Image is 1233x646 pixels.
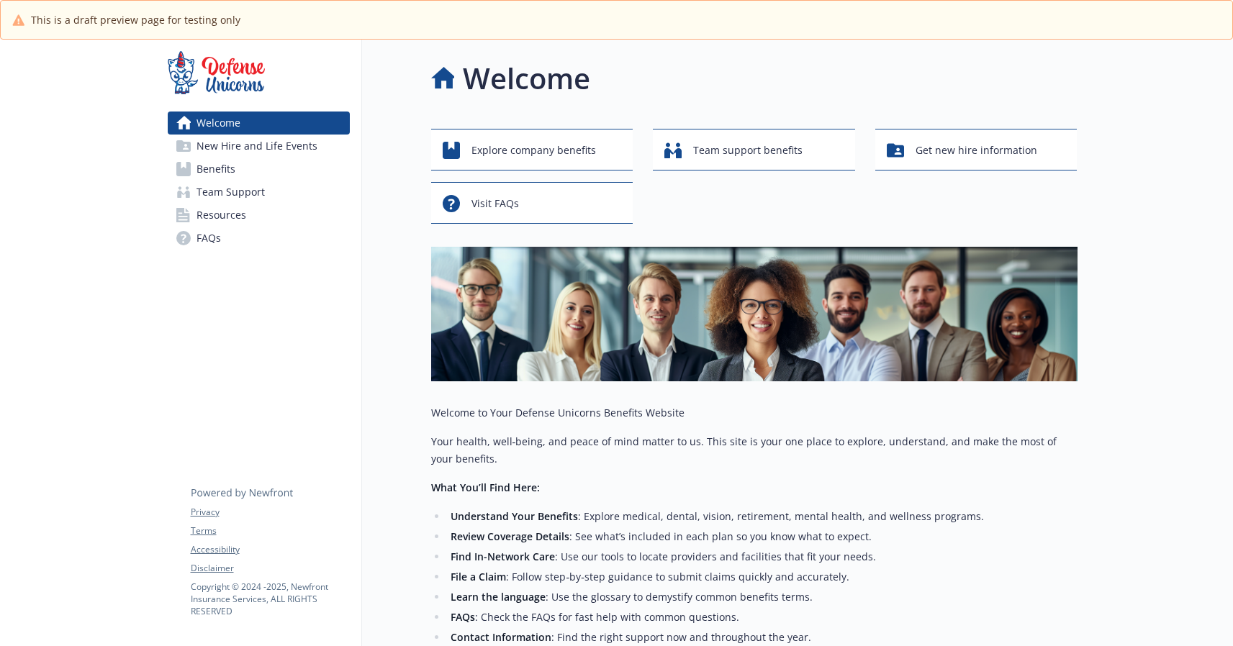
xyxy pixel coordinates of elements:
strong: Learn the language [451,590,546,604]
a: Resources [168,204,350,227]
li: : Find the right support now and throughout the year. [447,629,1078,646]
p: Copyright © 2024 - 2025 , Newfront Insurance Services, ALL RIGHTS RESERVED [191,581,349,617]
span: Get new hire information [916,137,1037,164]
span: Team support benefits [693,137,803,164]
li: : Follow step‑by‑step guidance to submit claims quickly and accurately. [447,568,1078,586]
a: Welcome [168,112,350,135]
li: : Use our tools to locate providers and facilities that fit your needs. [447,548,1078,565]
button: Get new hire information [875,129,1078,170]
strong: Understand Your Benefits [451,509,578,523]
a: FAQs [168,227,350,250]
p: Your health, well‑being, and peace of mind matter to us. This site is your one place to explore, ... [431,433,1078,468]
a: New Hire and Life Events [168,135,350,158]
p: Welcome to Your Defense Unicorns Benefits Website [431,404,1078,422]
a: Terms [191,524,349,537]
strong: File a Claim [451,570,506,583]
a: Disclaimer [191,562,349,575]
a: Privacy [191,506,349,519]
li: : Check the FAQs for fast help with common questions. [447,609,1078,626]
button: Visit FAQs [431,182,633,224]
strong: Review Coverage Details [451,529,569,543]
a: Team Support [168,181,350,204]
li: : Use the glossary to demystify common benefits terms. [447,588,1078,606]
span: Resources [197,204,246,227]
strong: What You’ll Find Here: [431,481,540,494]
span: New Hire and Life Events [197,135,317,158]
img: overview page banner [431,247,1078,381]
a: Benefits [168,158,350,181]
strong: Contact Information [451,630,551,644]
strong: FAQs [451,610,475,624]
span: Benefits [197,158,235,181]
span: This is a draft preview page for testing only [31,12,240,27]
span: Welcome [197,112,240,135]
button: Team support benefits [653,129,855,170]
h1: Welcome [463,57,590,100]
li: : Explore medical, dental, vision, retirement, mental health, and wellness programs. [447,508,1078,525]
span: Explore company benefits [471,137,596,164]
strong: Find In-Network Care [451,550,555,563]
span: FAQs [197,227,221,250]
span: Visit FAQs [471,190,519,217]
li: : See what’s included in each plan so you know what to expect. [447,528,1078,545]
span: Team Support [197,181,265,204]
button: Explore company benefits [431,129,633,170]
a: Accessibility [191,543,349,556]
